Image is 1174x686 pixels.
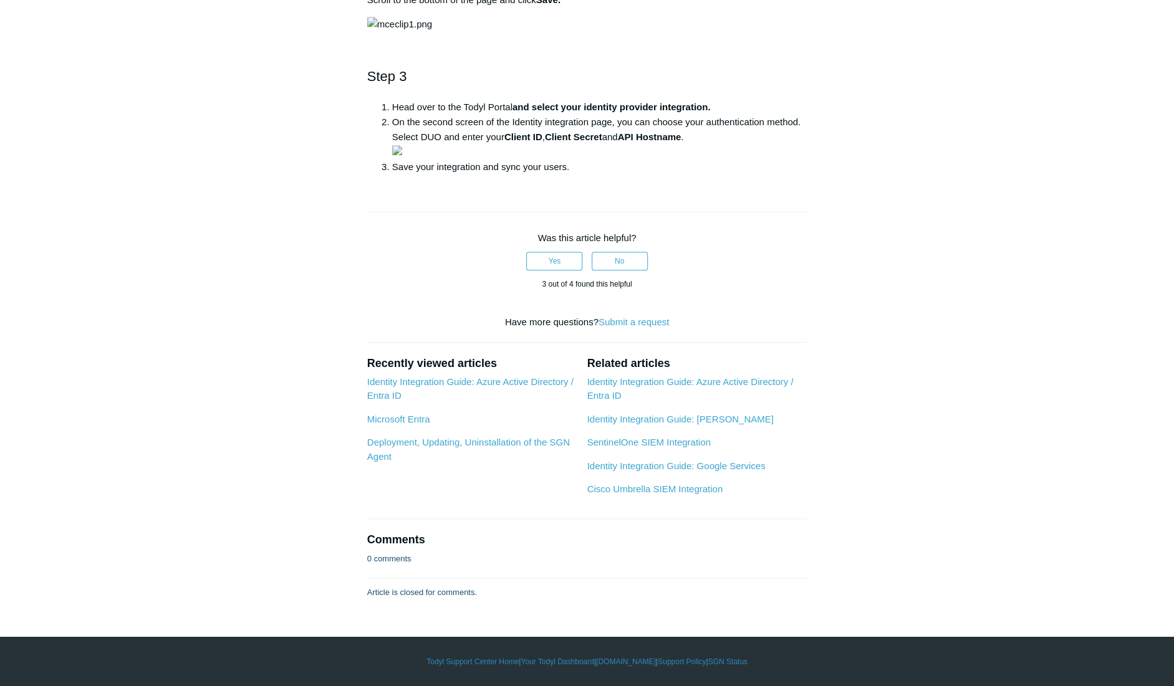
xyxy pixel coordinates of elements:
[504,131,542,142] strong: Client ID
[658,656,706,667] a: Support Policy
[587,355,807,372] h2: Related articles
[367,531,807,548] h2: Comments
[587,376,793,401] a: Identity Integration Guide: Azure Active Directory / Entra ID
[367,553,411,565] p: 0 comments
[542,280,632,288] span: 3 out of 4 found this helpful
[618,131,681,142] strong: API Hostname
[367,65,807,87] h2: Step 3
[367,17,432,32] img: mceclip1.png
[392,145,402,155] img: 21914168846099
[599,317,669,327] a: Submit a request
[392,100,807,115] li: Head over to the Todyl Portal
[367,315,807,330] div: Have more questions?
[226,656,949,667] div: | | | |
[538,232,637,243] span: Was this article helpful?
[367,355,575,372] h2: Recently viewed articles
[521,656,594,667] a: Your Todyl Dashboard
[526,252,582,270] button: This article was helpful
[545,131,602,142] strong: Client Secret
[512,102,711,112] strong: and select your identity provider integration.
[587,460,765,471] a: Identity Integration Guide: Google Services
[367,437,570,462] a: Deployment, Updating, Uninstallation of the SGN Agent
[587,414,773,424] a: Identity Integration Guide: [PERSON_NAME]
[392,115,807,160] li: On the second screen of the Identity integration page, you can choose your authentication method....
[392,160,807,174] li: Save your integration and sync your users.
[596,656,656,667] a: [DOMAIN_NAME]
[587,484,723,494] a: Cisco Umbrella SIEM Integration
[367,376,574,401] a: Identity Integration Guide: Azure Active Directory / Entra ID
[426,656,519,667] a: Todyl Support Center Home
[592,252,648,270] button: This article was not helpful
[708,656,748,667] a: SGN Status
[367,586,477,599] p: Article is closed for comments.
[587,437,710,447] a: SentinelOne SIEM Integration
[367,414,430,424] a: Microsoft Entra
